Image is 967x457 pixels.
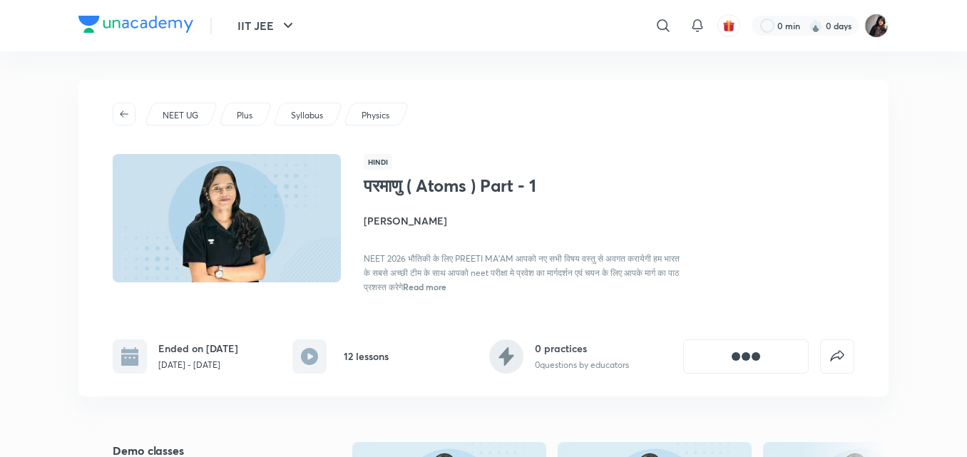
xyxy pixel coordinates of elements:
p: Physics [362,109,389,122]
button: IIT JEE [229,11,305,40]
p: [DATE] - [DATE] [158,359,238,371]
p: Plus [237,109,252,122]
a: Plus [235,109,255,122]
a: Syllabus [289,109,326,122]
h4: [PERSON_NAME] [364,213,683,228]
p: 0 questions by educators [535,359,629,371]
h6: 0 practices [535,341,629,356]
p: Syllabus [291,109,323,122]
h1: परमाणु ( Atoms ) Part - 1 [364,175,597,196]
a: Company Logo [78,16,193,36]
span: Hindi [364,154,392,170]
button: avatar [717,14,740,37]
p: NEET UG [163,109,198,122]
a: Physics [359,109,392,122]
img: streak [809,19,823,33]
a: NEET UG [160,109,201,122]
img: Company Logo [78,16,193,33]
img: Afeera M [864,14,889,38]
button: false [820,339,854,374]
button: [object Object] [683,339,809,374]
span: NEET 2026 भौतिकी के लिए PREETI MA'AM आपको नए सभी विषय वस्तु से अवगत करायेगी हम भारत के सबसे अच्छी... [364,253,680,292]
img: Thumbnail [111,153,343,284]
h6: Ended on [DATE] [158,341,238,356]
span: Read more [403,281,446,292]
h6: 12 lessons [344,349,389,364]
img: avatar [722,19,735,32]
